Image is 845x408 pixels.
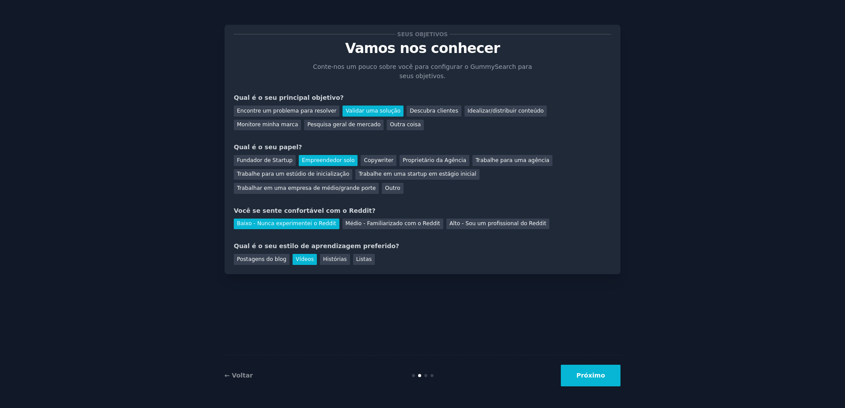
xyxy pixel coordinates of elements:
[299,155,358,166] div: Empreendedor solo
[561,365,620,386] button: Próximo
[446,219,549,230] div: Alto - Sou um profissional do Reddit
[320,254,350,265] div: Histórias
[234,254,289,265] div: Postagens do blog
[234,219,339,230] div: Baixo - Nunca experimentei o Reddit
[234,206,611,215] div: Você se sente confortável com o Reddit?
[234,242,611,251] div: Qual é o seu estilo de aprendizagem preferido?
[382,183,403,194] div: Outro
[387,120,424,131] div: Outra coisa
[234,93,611,102] div: Qual é o seu principal objetivo?
[472,155,552,166] div: Trabalhe para uma agência
[234,155,296,166] div: Fundador de Startup
[225,372,253,379] a: ← Voltar
[234,120,301,131] div: Monitore minha marca
[234,41,611,56] p: Vamos nos conhecer
[464,106,547,117] div: Idealizar/distribuir conteúdo
[304,120,384,131] div: Pesquisa geral de mercado
[311,62,534,81] p: Conte-nos um pouco sobre você para configurar o GummySearch para seus objetivos.
[400,155,469,166] div: Proprietário da Agência
[396,30,449,39] span: Seus objetivos
[343,219,443,230] div: Médio - Familiarizado com o Reddit
[234,183,379,194] div: Trabalhar em uma empresa de médio/grande porte
[234,143,611,152] div: Qual é o seu papel?
[353,254,375,265] div: Listas
[234,106,339,117] div: Encontre um problema para resolver
[234,169,352,180] div: Trabalhe para um estúdio de inicialização
[407,106,461,117] div: Descubra clientes
[361,155,396,166] div: Copywriter
[355,169,479,180] div: Trabalhe em uma startup em estágio inicial
[293,254,317,265] div: Vídeos
[343,106,403,117] div: Validar uma solução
